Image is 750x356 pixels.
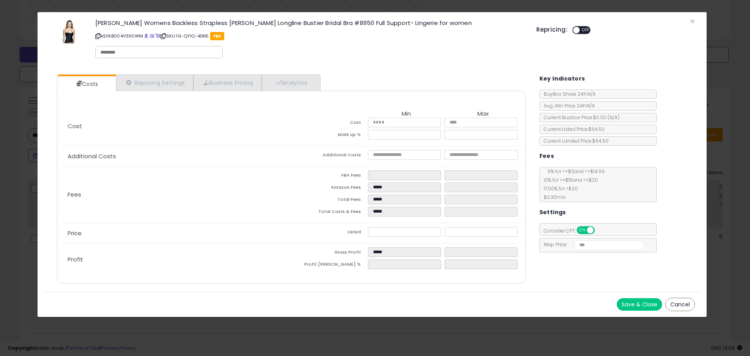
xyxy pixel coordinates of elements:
span: Consider CPT: [540,227,605,234]
span: 5 % for >= $0 and <= $14.99 [544,168,605,175]
span: Current Listed Price: $64.50 [540,126,605,132]
td: Total Fees [291,195,368,207]
span: 17.00 % for > $20 [540,185,578,192]
span: $0.00 [593,114,620,121]
h5: Repricing: [536,27,568,33]
span: × [690,16,695,27]
span: $0.30 min [540,194,566,200]
td: Gross Profit [291,247,368,259]
a: Analytics [262,75,320,91]
a: All offer listings [150,33,154,39]
button: Save & Close [617,298,662,311]
a: Costs [57,76,115,92]
span: Current Landed Price: $64.50 [540,138,609,144]
td: Cost [291,118,368,130]
td: Additional Costs [291,150,368,162]
p: Fees [61,191,291,198]
span: ( N/A ) [607,114,620,121]
img: 41u5sGqUyLL._SL60_.jpg [58,20,81,43]
a: Repricing Settings [116,75,193,91]
td: Profit [PERSON_NAME] % [291,259,368,272]
span: Map Price: [540,241,644,248]
th: Max [445,111,521,118]
span: ON [577,227,587,234]
p: Cost [61,123,291,129]
span: Current Buybox Price: [540,114,620,121]
td: Listed [291,227,368,239]
h3: [PERSON_NAME] Womens Backless Strapless [PERSON_NAME] Longline Bustier Bridal Bra #8950 Full Supp... [95,20,525,26]
a: Business Pricing [193,75,262,91]
p: ASIN: B004V3X0WM | SKU: 1G-QYIQ-4DN5 [95,30,525,42]
span: OFF [593,227,606,234]
h5: Settings [539,208,566,217]
td: Amazon Fees [291,182,368,195]
h5: Fees [539,151,554,161]
button: Cancel [665,298,695,311]
span: OFF [580,27,592,34]
span: FBA [210,32,225,40]
span: 10 % for >= $15 and <= $20 [540,177,598,183]
td: Mark up % [291,130,368,142]
p: Price [61,230,291,236]
td: Total Costs & Fees [291,207,368,219]
td: FBA Fees [291,170,368,182]
span: Avg. Win Price 24h: N/A [540,102,595,109]
p: Additional Costs [61,153,291,159]
h5: Key Indicators [539,74,585,84]
a: Your listing only [155,33,160,39]
span: BuyBox Share 24h: N/A [540,91,596,97]
p: Profit [61,256,291,263]
th: Min [368,111,445,118]
a: BuyBox page [144,33,148,39]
